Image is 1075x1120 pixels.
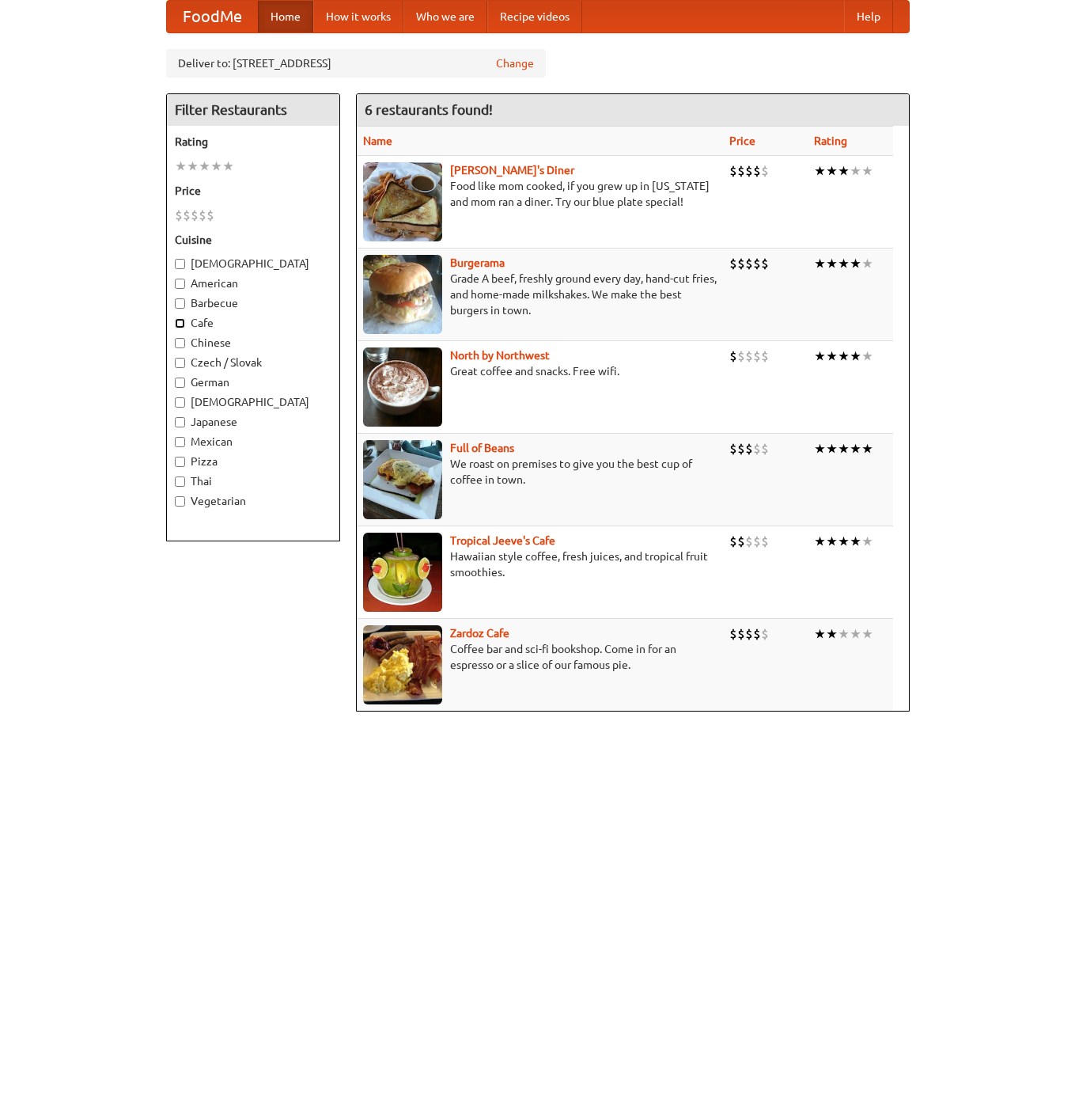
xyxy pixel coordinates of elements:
[450,164,574,177] b: [PERSON_NAME]'s Diner
[729,440,737,457] li: $
[175,454,331,469] label: Pizza
[175,335,331,351] label: Chinese
[814,440,826,457] li: ★
[861,347,873,365] li: ★
[814,625,826,643] li: ★
[737,255,745,272] li: $
[850,625,861,643] li: ★
[175,473,331,489] label: Thai
[363,625,442,704] img: zardoz.jpg
[737,533,745,550] li: $
[175,315,331,331] label: Cafe
[753,255,761,272] li: $
[761,347,769,365] li: $
[167,1,258,32] a: FoodMe
[210,158,222,175] li: ★
[861,533,873,550] li: ★
[175,256,331,271] label: [DEMOGRAPHIC_DATA]
[175,183,331,199] h5: Price
[729,135,755,147] a: Price
[403,1,487,32] a: Who we are
[175,295,331,311] label: Barbecue
[191,207,199,224] li: $
[363,533,442,612] img: jeeves.jpg
[838,533,850,550] li: ★
[814,162,826,180] li: ★
[363,347,442,427] img: north.jpg
[175,496,185,507] input: Vegetarian
[167,94,339,126] h4: Filter Restaurants
[838,255,850,272] li: ★
[365,102,493,117] ng-pluralize: 6 restaurants found!
[363,178,717,210] p: Food like mom cooked, if you grew up in [US_STATE] and mom ran a diner. Try our blue plate special!
[737,625,745,643] li: $
[745,255,753,272] li: $
[175,275,331,291] label: American
[450,442,514,454] a: Full of Beans
[838,162,850,180] li: ★
[175,259,185,269] input: [DEMOGRAPHIC_DATA]
[745,162,753,180] li: $
[814,135,847,147] a: Rating
[729,625,737,643] li: $
[814,533,826,550] li: ★
[175,232,331,248] h5: Cuisine
[753,347,761,365] li: $
[206,207,214,224] li: $
[175,394,331,410] label: [DEMOGRAPHIC_DATA]
[861,440,873,457] li: ★
[450,256,505,269] a: Burgerama
[175,358,185,368] input: Czech / Slovak
[814,255,826,272] li: ★
[175,355,331,370] label: Czech / Slovak
[175,434,331,450] label: Mexican
[850,347,861,365] li: ★
[729,533,737,550] li: $
[826,533,838,550] li: ★
[175,279,185,289] input: American
[737,347,745,365] li: $
[175,437,185,447] input: Mexican
[175,318,185,328] input: Cafe
[175,476,185,487] input: Thai
[850,440,861,457] li: ★
[826,162,838,180] li: ★
[761,162,769,180] li: $
[363,440,442,519] img: beans.jpg
[175,298,185,309] input: Barbecue
[826,347,838,365] li: ★
[363,456,717,488] p: We roast on premises to give you the best cup of coffee in town.
[199,207,206,224] li: $
[175,134,331,150] h5: Rating
[838,347,850,365] li: ★
[838,625,850,643] li: ★
[826,440,838,457] li: ★
[729,347,737,365] li: $
[737,440,745,457] li: $
[496,55,534,71] a: Change
[729,255,737,272] li: $
[450,627,509,640] a: Zardoz Cafe
[363,255,442,334] img: burgerama.jpg
[745,347,753,365] li: $
[745,440,753,457] li: $
[745,533,753,550] li: $
[450,349,550,362] a: North by Northwest
[175,457,185,467] input: Pizza
[363,162,442,241] img: sallys.jpg
[175,207,183,224] li: $
[745,625,753,643] li: $
[313,1,403,32] a: How it works
[450,534,555,547] a: Tropical Jeeve's Cafe
[761,440,769,457] li: $
[166,49,546,78] div: Deliver to: [STREET_ADDRESS]
[729,162,737,180] li: $
[838,440,850,457] li: ★
[753,162,761,180] li: $
[199,158,210,175] li: ★
[175,338,185,348] input: Chinese
[814,347,826,365] li: ★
